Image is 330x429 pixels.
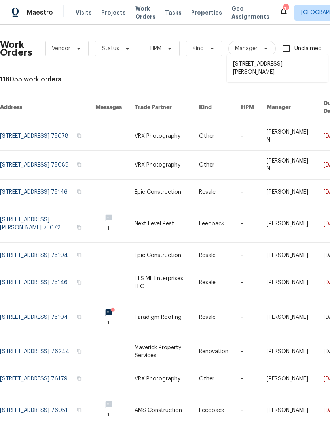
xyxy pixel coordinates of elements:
span: Visits [76,9,92,17]
span: Vendor [52,45,70,52]
button: Copy Address [76,132,83,139]
td: VRX Photography [128,122,193,151]
button: Copy Address [76,348,83,355]
td: Resale [193,243,235,268]
td: [PERSON_NAME] [260,180,317,205]
span: Tasks [165,10,182,15]
th: Manager [260,93,317,122]
button: Copy Address [76,313,83,320]
button: Copy Address [76,224,83,231]
span: Work Orders [135,5,156,21]
td: Other [193,151,235,180]
th: Trade Partner [128,93,193,122]
td: - [235,122,260,151]
span: Manager [235,45,258,52]
td: Resale [193,268,235,297]
td: Renovation [193,337,235,366]
span: Geo Assignments [231,5,269,21]
td: Other [193,366,235,392]
td: Next Level Pest [128,205,193,243]
span: Status [102,45,119,52]
th: Kind [193,93,235,122]
td: [PERSON_NAME] [260,205,317,243]
th: Messages [89,93,128,122]
td: [PERSON_NAME] N [260,122,317,151]
button: Copy Address [76,188,83,195]
td: [PERSON_NAME] [260,297,317,337]
td: Resale [193,297,235,337]
td: [PERSON_NAME] [260,366,317,392]
td: VRX Photography [128,151,193,180]
td: - [235,268,260,297]
td: - [235,337,260,366]
span: Projects [101,9,126,17]
td: Epic Construction [128,243,193,268]
div: 41 [283,5,288,13]
td: [PERSON_NAME] [260,243,317,268]
td: Epic Construction [128,180,193,205]
td: Other [193,122,235,151]
button: Copy Address [76,407,83,414]
span: Properties [191,9,222,17]
li: [STREET_ADDRESS][PERSON_NAME] [227,58,328,79]
button: Copy Address [76,161,83,168]
td: Resale [193,180,235,205]
td: Maverick Property Services [128,337,193,366]
th: HPM [235,93,260,122]
button: Copy Address [76,251,83,259]
td: - [235,297,260,337]
td: [PERSON_NAME] N [260,151,317,180]
td: - [235,205,260,243]
td: - [235,243,260,268]
td: [PERSON_NAME] [260,337,317,366]
button: Copy Address [76,375,83,382]
td: - [235,180,260,205]
td: VRX Photography [128,366,193,392]
span: Unclaimed [294,45,322,53]
td: Feedback [193,205,235,243]
span: HPM [150,45,161,52]
button: Copy Address [76,279,83,286]
td: LTS MF Enterprises LLC [128,268,193,297]
td: [PERSON_NAME] [260,268,317,297]
span: Kind [193,45,204,52]
td: Paradigm Roofing [128,297,193,337]
td: - [235,151,260,180]
span: Maestro [27,9,53,17]
td: - [235,366,260,392]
